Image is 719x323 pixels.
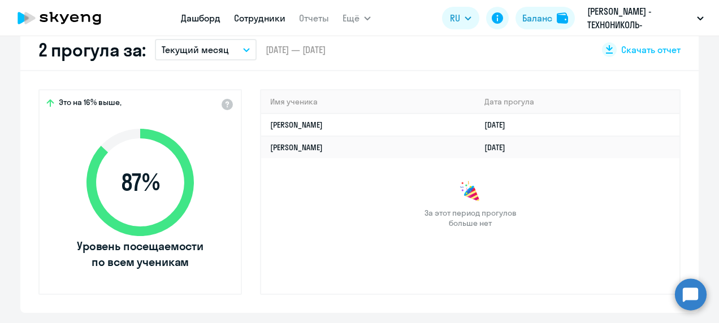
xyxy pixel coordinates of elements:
a: [PERSON_NAME] [270,120,323,130]
a: Отчеты [299,12,329,24]
p: Текущий месяц [162,43,229,56]
span: 87 % [75,169,205,196]
span: Ещё [343,11,359,25]
a: Дашборд [181,12,220,24]
img: congrats [459,181,482,203]
span: [DATE] — [DATE] [266,43,326,56]
span: Уровень посещаемости по всем ученикам [75,238,205,270]
button: [PERSON_NAME] - ТЕХНОНИКОЛЬ-СТРОИТЕЛЬНЫЕ СИСТЕМЫ ООО: ДОГОВОР № 0200930 от [DATE] (от [DATE]), ТЕ... [582,5,709,32]
h2: 2 прогула за: [38,38,146,61]
a: [DATE] [484,142,514,152]
a: [DATE] [484,120,514,130]
button: RU [442,7,479,29]
th: Дата прогула [475,90,679,114]
span: RU [450,11,460,25]
span: Это на 16% выше, [59,97,122,111]
a: [PERSON_NAME] [270,142,323,152]
p: [PERSON_NAME] - ТЕХНОНИКОЛЬ-СТРОИТЕЛЬНЫЕ СИСТЕМЫ ООО: ДОГОВОР № 0200930 от [DATE] (от [DATE]), ТЕ... [587,5,692,32]
div: Баланс [522,11,552,25]
button: Текущий месяц [155,39,257,60]
th: Имя ученика [261,90,475,114]
span: За этот период прогулов больше нет [423,208,518,228]
span: Скачать отчет [621,43,681,56]
a: Сотрудники [234,12,285,24]
img: balance [557,12,568,24]
button: Ещё [343,7,371,29]
button: Балансbalance [516,7,575,29]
